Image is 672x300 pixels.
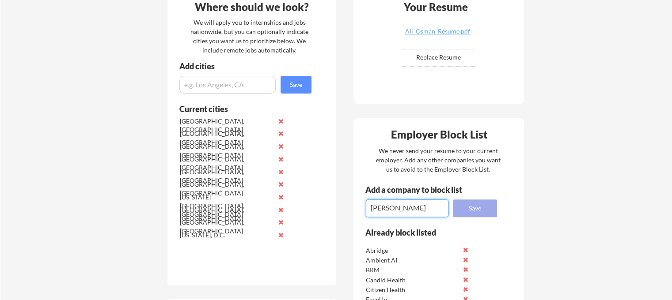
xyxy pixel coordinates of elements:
div: BRM [366,266,459,274]
div: [GEOGRAPHIC_DATA], [GEOGRAPHIC_DATA] [180,206,273,223]
a: Ali_Osman_Resume.pdf [385,28,490,42]
div: [GEOGRAPHIC_DATA], [GEOGRAPHIC_DATA] [180,117,273,134]
div: [US_STATE], D.C. [180,231,273,240]
div: Already block listed [365,229,485,236]
div: [GEOGRAPHIC_DATA], [GEOGRAPHIC_DATA] [180,142,273,159]
div: Candid Health [366,276,459,285]
div: Add a company to block list [365,186,476,194]
button: Save [453,199,497,217]
div: [US_STATE][GEOGRAPHIC_DATA], [GEOGRAPHIC_DATA] [180,193,273,219]
div: Ali_Osman_Resume.pdf [385,28,490,34]
div: We will apply you to internships and jobs nationwide, but you can optionally indicate cities you ... [189,18,310,55]
div: We never send your resume to your current employer. Add any other companies you want us to avoid ... [375,146,501,174]
div: [GEOGRAPHIC_DATA], [GEOGRAPHIC_DATA] [180,168,273,185]
div: [GEOGRAPHIC_DATA], [GEOGRAPHIC_DATA] [180,155,273,172]
div: Add cities [179,62,314,70]
div: Citizen Health [366,285,459,294]
div: Abridge [366,246,459,255]
div: Employer Block List [357,129,521,140]
button: Save [281,76,311,94]
div: [GEOGRAPHIC_DATA], [GEOGRAPHIC_DATA] [180,218,273,235]
div: Where should we look? [170,2,334,12]
div: Current cities [179,105,302,113]
div: [GEOGRAPHIC_DATA], [GEOGRAPHIC_DATA] [180,180,273,197]
div: Ambient AI [366,256,459,265]
input: e.g. Los Angeles, CA [179,76,276,94]
div: [GEOGRAPHIC_DATA], [GEOGRAPHIC_DATA] [180,129,273,146]
div: Your Resume [392,2,479,12]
